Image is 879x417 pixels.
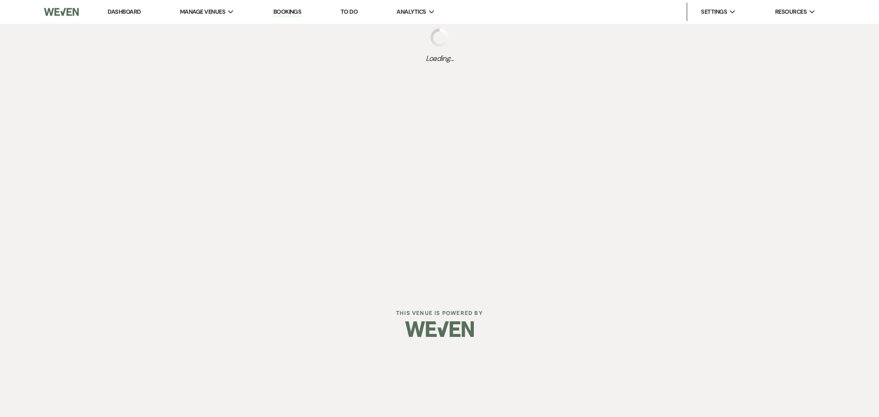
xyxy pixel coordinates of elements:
[180,7,225,16] span: Manage Venues
[430,28,449,47] img: loading spinner
[701,7,727,16] span: Settings
[396,7,426,16] span: Analytics
[44,2,79,22] img: Weven Logo
[341,8,358,16] a: To Do
[426,53,454,64] span: Loading...
[273,8,302,16] a: Bookings
[775,7,807,16] span: Resources
[108,8,141,16] a: Dashboard
[405,313,474,345] img: Weven Logo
